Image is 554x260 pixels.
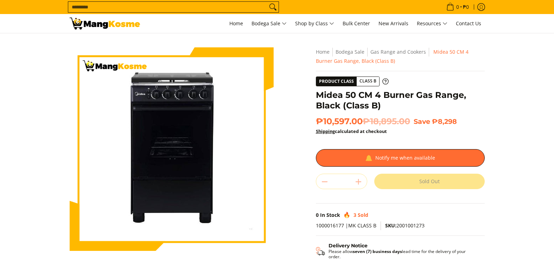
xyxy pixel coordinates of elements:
[414,117,430,126] span: Save
[70,18,140,29] img: Midea 50 CM 4-Burner Gas Range - Black (Class B) l Mang Kosme
[316,243,478,260] button: Shipping & Delivery
[358,212,368,218] span: Sold
[147,14,485,33] nav: Main Menu
[292,14,338,33] a: Shop by Class
[343,20,370,27] span: Bulk Center
[354,212,356,218] span: 3
[316,90,485,111] h1: Midea 50 CM 4 Burner Gas Range, Black (Class B)
[316,76,389,86] a: Product Class Class B
[316,212,319,218] span: 0
[336,48,364,55] a: Bodega Sale
[226,14,247,33] a: Home
[456,20,481,27] span: Contact Us
[295,19,334,28] span: Shop by Class
[316,47,485,66] nav: Breadcrumbs
[267,2,279,12] button: Search
[316,128,387,134] strong: calculated at checkout
[316,128,335,134] a: Shipping
[363,116,410,127] del: ₱18,895.00
[455,5,460,9] span: 0
[316,116,410,127] span: ₱10,597.00
[378,20,408,27] span: New Arrivals
[329,249,478,259] p: Please allow lead time for the delivery of your order.
[248,14,290,33] a: Bodega Sale
[417,19,447,28] span: Resources
[432,117,457,126] span: ₱8,298
[316,48,469,64] span: Midea 50 CM 4 Burner Gas Range, Black (Class B)
[320,212,340,218] span: In Stock
[462,5,470,9] span: ₱0
[339,14,374,33] a: Bulk Center
[316,222,376,229] span: 1000016177 |MK CLASS B
[353,248,402,254] strong: seven (7) business days
[385,222,396,229] span: SKU:
[251,19,287,28] span: Bodega Sale
[316,48,330,55] a: Home
[413,14,451,33] a: Resources
[385,222,425,229] span: 2001001273
[444,3,471,11] span: •
[316,77,357,86] span: Product Class
[329,242,368,249] strong: Delivery Notice
[375,14,412,33] a: New Arrivals
[452,14,485,33] a: Contact Us
[370,48,426,55] a: Gas Range and Cookers
[229,20,243,27] span: Home
[357,77,379,86] span: Class B
[70,47,274,251] img: midea-50-cm-4-burner-gas-range-black-full-front-view-mang-kosme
